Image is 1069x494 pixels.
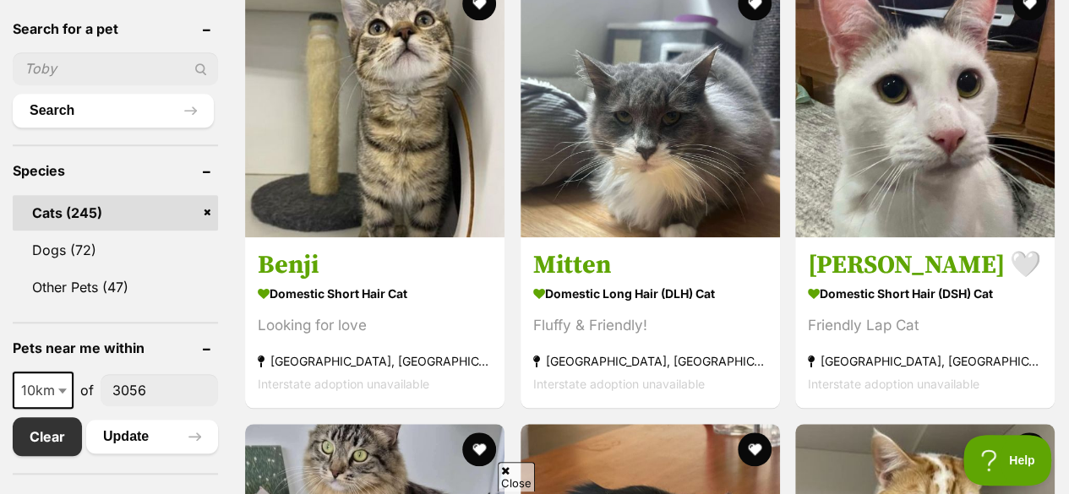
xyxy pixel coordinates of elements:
span: Close [498,462,535,491]
div: Fluffy & Friendly! [533,314,767,337]
header: Search for a pet [13,21,218,36]
div: Friendly Lap Cat [808,314,1042,337]
a: Other Pets (47) [13,269,218,305]
a: Cats (245) [13,195,218,231]
button: favourite [737,432,771,466]
button: Search [13,94,214,128]
div: Looking for love [258,314,492,337]
strong: [GEOGRAPHIC_DATA], [GEOGRAPHIC_DATA] [808,350,1042,372]
header: Species [13,163,218,178]
a: Benji Domestic Short Hair Cat Looking for love [GEOGRAPHIC_DATA], [GEOGRAPHIC_DATA] Interstate ad... [245,236,505,408]
a: [PERSON_NAME] 🤍 Domestic Short Hair (DSH) Cat Friendly Lap Cat [GEOGRAPHIC_DATA], [GEOGRAPHIC_DAT... [795,236,1055,408]
button: favourite [462,432,496,466]
span: 10km [14,378,72,402]
strong: [GEOGRAPHIC_DATA], [GEOGRAPHIC_DATA] [533,350,767,372]
iframe: Help Scout Beacon - Open [963,435,1052,486]
span: 10km [13,372,74,409]
span: Interstate adoption unavailable [533,377,705,391]
h3: Mitten [533,249,767,281]
h3: [PERSON_NAME] 🤍 [808,249,1042,281]
a: Clear [13,417,82,456]
strong: Domestic Short Hair (DSH) Cat [808,281,1042,306]
span: Interstate adoption unavailable [258,377,429,391]
strong: Domestic Long Hair (DLH) Cat [533,281,767,306]
span: Interstate adoption unavailable [808,377,979,391]
header: Pets near me within [13,340,218,356]
input: Toby [13,52,218,84]
span: of [80,380,94,400]
input: postcode [101,374,218,406]
strong: [GEOGRAPHIC_DATA], [GEOGRAPHIC_DATA] [258,350,492,372]
button: Update [86,420,218,453]
a: Dogs (72) [13,232,218,268]
a: Mitten Domestic Long Hair (DLH) Cat Fluffy & Friendly! [GEOGRAPHIC_DATA], [GEOGRAPHIC_DATA] Inter... [521,236,780,408]
button: favourite [1012,432,1046,466]
strong: Domestic Short Hair Cat [258,281,492,306]
h3: Benji [258,249,492,281]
